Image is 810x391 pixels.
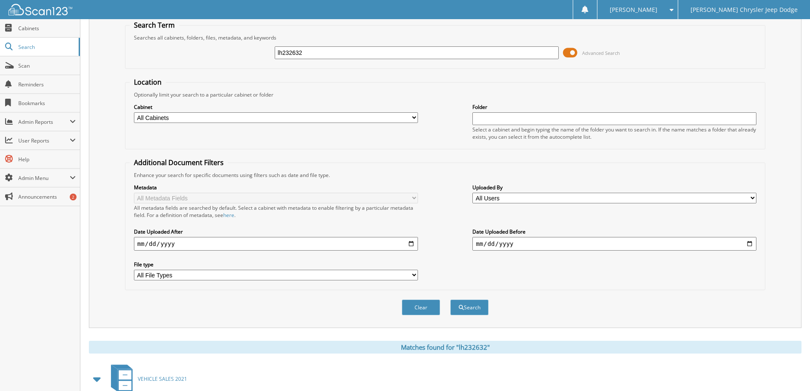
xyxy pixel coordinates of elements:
a: here [223,211,234,219]
button: Clear [402,300,440,315]
span: Help [18,156,76,163]
span: Scan [18,62,76,69]
div: Matches found for "lh232632" [89,341,801,354]
label: Uploaded By [472,184,756,191]
span: Announcements [18,193,76,200]
span: Bookmarks [18,100,76,107]
button: Search [450,300,489,315]
label: Date Uploaded Before [472,228,756,235]
div: Enhance your search for specific documents using filters such as date and file type. [130,171,761,179]
legend: Location [130,77,166,87]
label: Cabinet [134,103,418,111]
label: Metadata [134,184,418,191]
span: Cabinets [18,25,76,32]
span: [PERSON_NAME] [610,7,657,12]
input: start [134,237,418,251]
legend: Additional Document Filters [130,158,228,167]
legend: Search Term [130,20,179,30]
span: Advanced Search [582,50,620,56]
img: scan123-logo-white.svg [9,4,72,15]
span: User Reports [18,137,70,144]
span: VEHICLE SALES 2021 [138,375,187,382]
span: Reminders [18,81,76,88]
div: Select a cabinet and begin typing the name of the folder you want to search in. If the name match... [472,126,756,140]
span: Admin Reports [18,118,70,126]
span: Admin Menu [18,174,70,182]
div: 2 [70,194,77,200]
input: end [472,237,756,251]
span: Search [18,43,74,51]
label: File type [134,261,418,268]
div: Optionally limit your search to a particular cabinet or folder [130,91,761,98]
div: Searches all cabinets, folders, files, metadata, and keywords [130,34,761,41]
label: Folder [472,103,756,111]
div: All metadata fields are searched by default. Select a cabinet with metadata to enable filtering b... [134,204,418,219]
span: [PERSON_NAME] Chrysler Jeep Dodge [691,7,798,12]
label: Date Uploaded After [134,228,418,235]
